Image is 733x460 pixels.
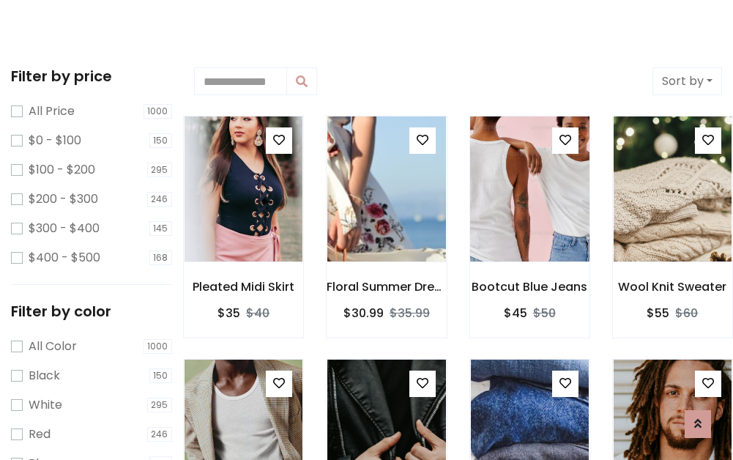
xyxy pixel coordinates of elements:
[652,67,722,95] button: Sort by
[29,190,98,208] label: $200 - $300
[29,132,81,149] label: $0 - $100
[144,104,173,119] span: 1000
[613,280,732,294] h6: Wool Knit Sweater
[29,426,51,443] label: Red
[29,249,100,267] label: $400 - $500
[29,220,100,237] label: $300 - $400
[246,305,269,322] del: $40
[147,427,173,442] span: 246
[11,67,172,85] h5: Filter by price
[217,306,240,320] h6: $35
[147,398,173,412] span: 295
[675,305,698,322] del: $60
[184,280,303,294] h6: Pleated Midi Skirt
[149,133,173,148] span: 150
[533,305,556,322] del: $50
[29,161,95,179] label: $100 - $200
[149,251,173,265] span: 168
[149,368,173,383] span: 150
[343,306,384,320] h6: $30.99
[149,221,173,236] span: 145
[327,280,446,294] h6: Floral Summer Dress
[390,305,430,322] del: $35.99
[144,339,173,354] span: 1000
[29,103,75,120] label: All Price
[11,303,172,320] h5: Filter by color
[147,192,173,207] span: 246
[647,306,669,320] h6: $55
[504,306,527,320] h6: $45
[29,396,62,414] label: White
[470,280,589,294] h6: Bootcut Blue Jeans
[29,338,77,355] label: All Color
[147,163,173,177] span: 295
[29,367,60,385] label: Black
